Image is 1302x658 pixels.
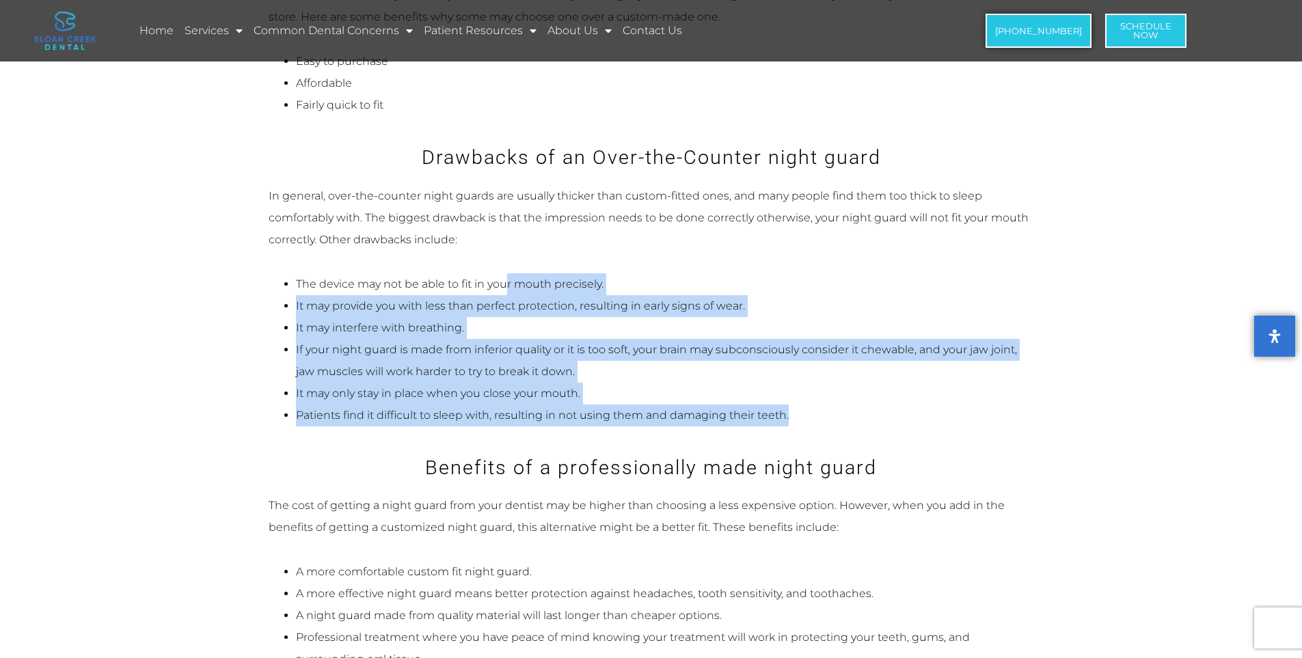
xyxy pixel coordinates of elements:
li: Affordable [296,72,1034,94]
a: About Us [545,15,614,46]
p: The cost of getting a night guard from your dentist may be higher than choosing a less expensive ... [269,495,1034,538]
span: [PHONE_NUMBER] [995,27,1082,36]
li: If your night guard is made from inferior quality or it is too soft, your brain may subconsciousl... [296,339,1034,383]
li: Patients find it difficult to sleep with, resulting in not using them and damaging their teeth. [296,405,1034,426]
img: logo [34,12,96,50]
nav: Menu [137,15,896,46]
a: Contact Us [621,15,684,46]
li: It may provide you with less than perfect protection, resulting in early signs of wear. [296,295,1034,317]
li: It may interfere with breathing. [296,317,1034,339]
a: [PHONE_NUMBER] [986,14,1091,48]
li: A more comfortable custom fit night guard. [296,561,1034,583]
li: Easy to purchase [296,51,1034,72]
a: ScheduleNow [1105,14,1186,48]
h3: Benefits of a professionally made night guard [269,454,1034,481]
button: Open Accessibility Panel [1254,316,1295,357]
a: Patient Resources [422,15,539,46]
h3: Drawbacks of an Over-the-Counter night guard [269,143,1034,171]
a: Services [182,15,245,46]
li: A more effective night guard means better protection against headaches, tooth sensitivity, and to... [296,583,1034,605]
span: Schedule Now [1120,22,1171,40]
li: Fairly quick to fit [296,94,1034,116]
p: In general, over-the-counter night guards are usually thicker than custom-fitted ones, and many p... [269,185,1034,251]
a: Home [137,15,176,46]
a: Common Dental Concerns [252,15,415,46]
li: It may only stay in place when you close your mouth. [296,383,1034,405]
li: The device may not be able to fit in your mouth precisely. [296,273,1034,295]
li: A night guard made from quality material will last longer than cheaper options. [296,605,1034,627]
